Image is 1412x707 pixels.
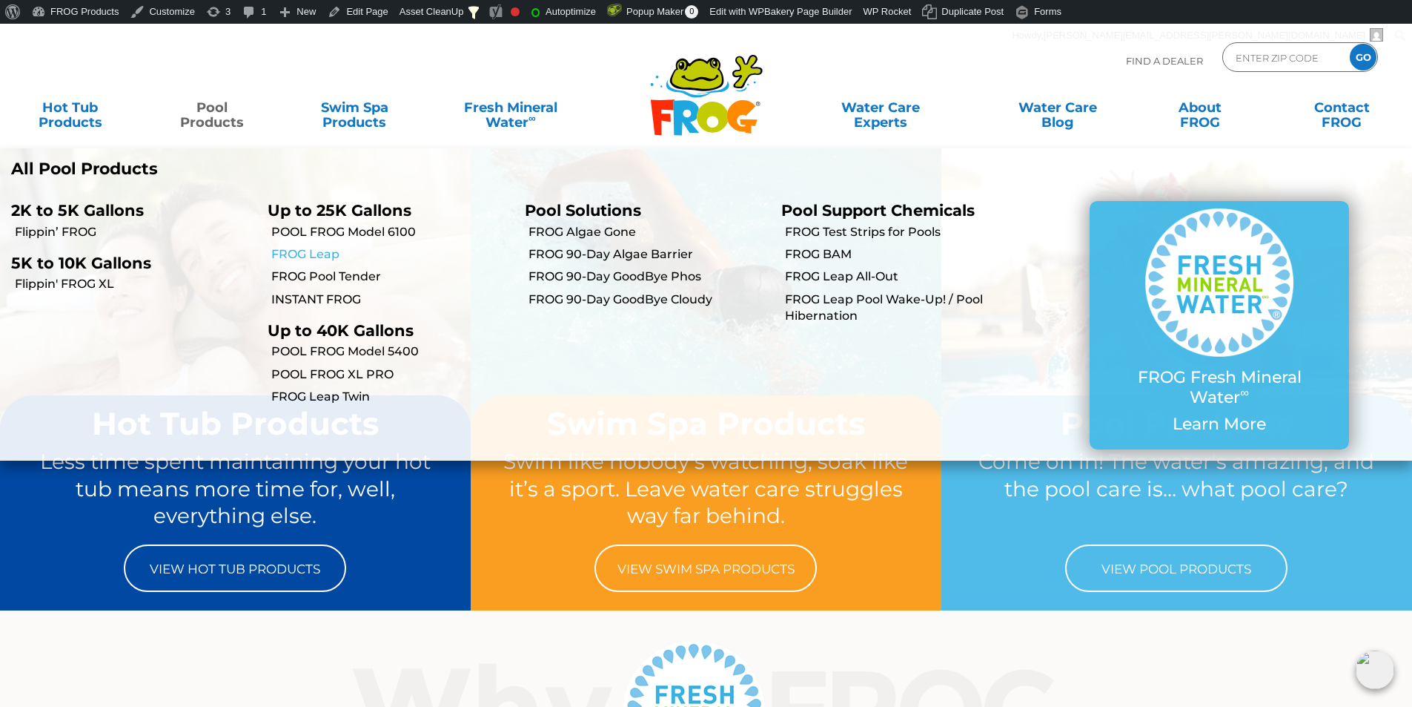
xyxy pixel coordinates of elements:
a: Water CareBlog [1002,93,1113,122]
a: All Pool Products [11,160,695,179]
input: Zip Code Form [1234,47,1334,68]
a: AboutFROG [1144,93,1255,122]
input: GO [1350,44,1376,70]
p: Find A Dealer [1126,42,1203,79]
a: Howdy, [1007,24,1389,47]
a: Flippin' FROG XL [15,276,256,292]
a: FROG Leap Pool Wake-Up! / Pool Hibernation [785,292,1027,325]
a: FROG Test Strips for Pools [785,224,1027,240]
p: Come on in! The water’s amazing, and the pool care is… what pool care? [969,448,1384,530]
a: POOL FROG Model 6100 [271,224,513,240]
a: View Hot Tub Products [124,545,346,592]
a: Swim SpaProducts [299,93,410,122]
a: Water CareExperts [791,93,970,122]
a: View Pool Products [1065,545,1287,592]
sup: ∞ [1240,385,1249,400]
p: 2K to 5K Gallons [11,201,245,220]
a: INSTANT FROG [271,292,513,308]
a: Flippin’ FROG [15,224,256,240]
a: FROG 90-Day GoodBye Phos [528,269,770,285]
a: FROG BAM [785,246,1027,263]
a: Hot TubProducts [15,93,125,122]
a: FROG Leap [271,246,513,263]
div: Focus keyphrase not set [511,7,520,16]
a: Fresh MineralWater∞ [441,93,580,122]
p: 5K to 10K Gallons [11,254,245,272]
img: openIcon [1356,651,1394,689]
a: ContactFROG [1287,93,1397,122]
a: FROG Pool Tender [271,269,513,285]
a: FROG Fresh Mineral Water∞ Learn More [1119,208,1319,441]
a: FROG 90-Day Algae Barrier [528,246,770,263]
sup: ∞ [528,112,536,124]
p: Swim like nobody’s watching, soak like it’s a sport. Leave water care struggles way far behind. [499,448,913,530]
a: FROG Algae Gone [528,224,770,240]
p: FROG Fresh Mineral Water [1119,368,1319,407]
p: Up to 40K Gallons [268,321,502,340]
a: View Swim Spa Products [594,545,817,592]
span: [PERSON_NAME][EMAIL_ADDRESS][PERSON_NAME][DOMAIN_NAME] [1044,30,1365,41]
a: FROG Leap All-Out [785,269,1027,285]
p: Less time spent maintaining your hot tub means more time for, well, everything else. [28,448,443,530]
a: Pool Solutions [525,201,641,220]
a: POOL FROG XL PRO [271,366,513,383]
a: PoolProducts [157,93,268,122]
p: Pool Support Chemicals [781,201,1015,220]
a: POOL FROG Model 5400 [271,343,513,360]
span: 0 [685,5,698,19]
a: FROG Leap Twin [271,389,513,405]
a: FROG 90-Day GoodBye Cloudy [528,292,770,308]
p: Up to 25K Gallons [268,201,502,220]
p: Learn More [1119,415,1319,434]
